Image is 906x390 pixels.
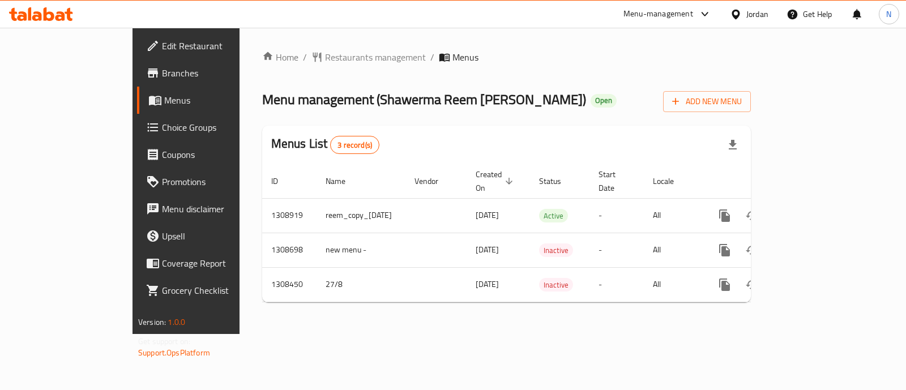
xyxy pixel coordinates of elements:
td: 1308698 [262,233,317,267]
span: Start Date [599,168,630,195]
a: Branches [137,59,284,87]
nav: breadcrumb [262,50,751,64]
span: Open [591,96,617,105]
a: Upsell [137,222,284,250]
div: Total records count [330,136,379,154]
span: Inactive [539,244,573,257]
span: Add New Menu [672,95,742,109]
div: Export file [719,131,746,158]
span: 3 record(s) [331,140,379,151]
span: Menu disclaimer [162,202,275,216]
a: Restaurants management [311,50,426,64]
span: N [886,8,891,20]
button: Change Status [738,271,766,298]
td: - [589,198,644,233]
span: Edit Restaurant [162,39,275,53]
a: Menu disclaimer [137,195,284,222]
td: 1308919 [262,198,317,233]
td: All [644,198,702,233]
td: new menu - [317,233,405,267]
td: All [644,233,702,267]
span: Version: [138,315,166,329]
button: Change Status [738,202,766,229]
button: Add New Menu [663,91,751,112]
span: Name [326,174,360,188]
span: Menus [452,50,478,64]
a: Menus [137,87,284,114]
span: 1.0.0 [168,315,185,329]
a: Grocery Checklist [137,277,284,304]
td: 1308450 [262,267,317,302]
a: Support.OpsPlatform [138,345,210,360]
div: Inactive [539,243,573,257]
td: - [589,233,644,267]
a: Choice Groups [137,114,284,141]
td: All [644,267,702,302]
div: Jordan [746,8,768,20]
span: Coverage Report [162,256,275,270]
span: [DATE] [476,277,499,292]
span: Locale [653,174,689,188]
td: 27/8 [317,267,405,302]
li: / [303,50,307,64]
div: Open [591,94,617,108]
span: Grocery Checklist [162,284,275,297]
span: Branches [162,66,275,80]
span: Upsell [162,229,275,243]
span: Created On [476,168,516,195]
div: Menu-management [623,7,693,21]
span: Active [539,209,568,222]
span: Restaurants management [325,50,426,64]
span: Promotions [162,175,275,188]
span: [DATE] [476,208,499,222]
th: Actions [702,164,829,199]
a: Coupons [137,141,284,168]
span: Get support on: [138,334,190,349]
button: more [711,271,738,298]
span: Menu management ( Shawerma Reem [PERSON_NAME] ) [262,87,586,112]
button: Change Status [738,237,766,264]
a: Edit Restaurant [137,32,284,59]
li: / [430,50,434,64]
button: more [711,202,738,229]
span: Vendor [414,174,453,188]
td: - [589,267,644,302]
span: Status [539,174,576,188]
span: Coupons [162,148,275,161]
span: Inactive [539,278,573,292]
span: Choice Groups [162,121,275,134]
span: Menus [164,93,275,107]
table: enhanced table [262,164,829,302]
a: Promotions [137,168,284,195]
td: reem_copy_[DATE] [317,198,405,233]
a: Coverage Report [137,250,284,277]
span: ID [271,174,293,188]
button: more [711,237,738,264]
h2: Menus List [271,135,379,154]
span: [DATE] [476,242,499,257]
